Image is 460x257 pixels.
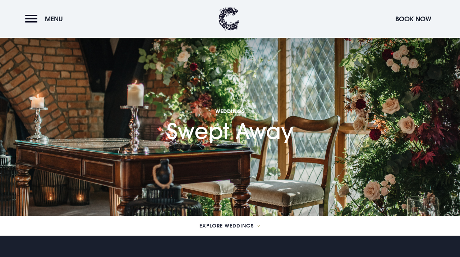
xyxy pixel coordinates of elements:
[25,11,66,27] button: Menu
[199,223,254,228] span: Explore Weddings
[167,76,293,144] h1: Swept Away
[45,15,63,23] span: Menu
[167,108,293,114] span: Weddings
[392,11,435,27] button: Book Now
[218,7,239,31] img: Clandeboye Lodge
